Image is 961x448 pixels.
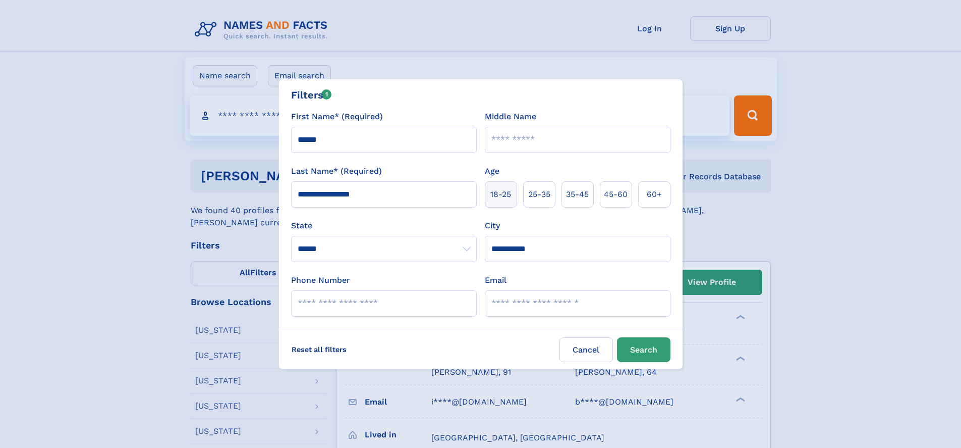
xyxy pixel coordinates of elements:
[291,87,332,103] div: Filters
[647,188,662,201] span: 60+
[566,188,589,201] span: 35‑45
[485,165,499,177] label: Age
[490,188,511,201] span: 18‑25
[291,220,477,232] label: State
[528,188,550,201] span: 25‑35
[285,337,353,362] label: Reset all filters
[291,111,383,123] label: First Name* (Required)
[485,274,506,286] label: Email
[485,220,500,232] label: City
[291,274,350,286] label: Phone Number
[559,337,613,362] label: Cancel
[485,111,536,123] label: Middle Name
[291,165,382,177] label: Last Name* (Required)
[604,188,628,201] span: 45‑60
[617,337,670,362] button: Search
